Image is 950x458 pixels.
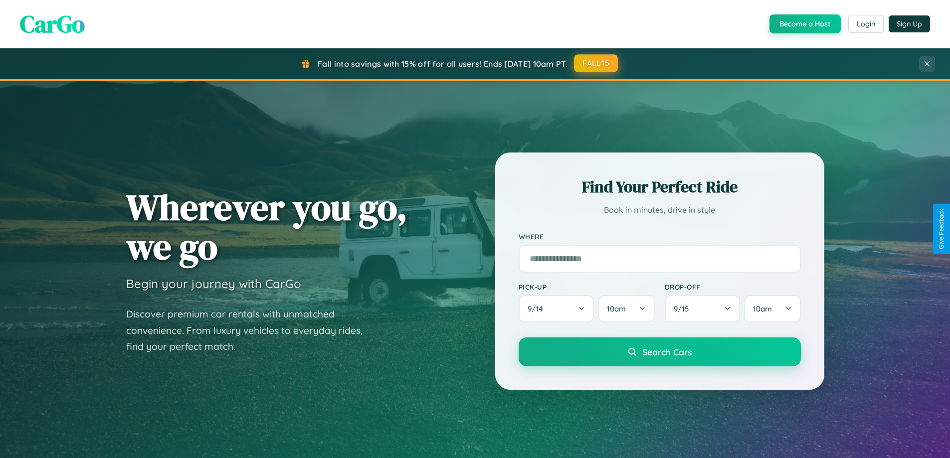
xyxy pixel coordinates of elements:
label: Where [519,232,801,241]
p: Book in minutes, drive in style [519,203,801,217]
label: Drop-off [665,283,801,291]
button: 10am [744,295,800,322]
button: 10am [598,295,654,322]
button: Login [848,15,884,33]
button: 9/14 [519,295,594,322]
h2: Find Your Perfect Ride [519,176,801,198]
span: Fall into savings with 15% off for all users! Ends [DATE] 10am PT. [318,59,568,69]
button: Search Cars [519,337,801,366]
button: 9/15 [665,295,741,322]
button: FALL15 [574,54,618,72]
label: Pick-up [519,283,655,291]
h1: Wherever you go, we go [126,187,407,266]
span: CarGo [20,7,85,40]
span: 9 / 14 [528,304,548,313]
button: Become a Host [769,14,841,33]
span: 9 / 15 [674,304,694,313]
p: Discover premium car rentals with unmatched convenience. From luxury vehicles to everyday rides, ... [126,306,376,355]
button: Sign Up [889,15,930,32]
span: 10am [753,304,772,313]
h3: Begin your journey with CarGo [126,276,301,291]
span: Search Cars [642,346,692,357]
span: 10am [607,304,626,313]
div: Give Feedback [938,209,945,249]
